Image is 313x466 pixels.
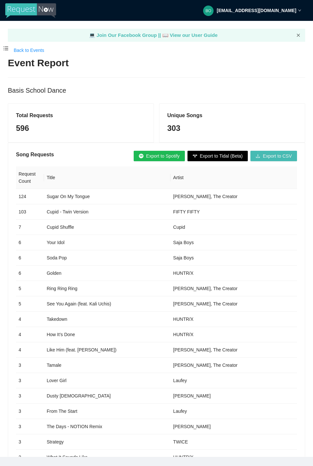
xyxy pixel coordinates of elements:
[171,450,297,465] td: HUNTR/X
[16,373,44,388] td: 3
[44,281,171,296] td: Ring Ring Ring
[171,235,297,250] td: Saja Boys
[167,112,297,119] h5: Unique Songs
[171,220,297,235] td: Cupid
[44,312,171,327] td: Takedown
[263,152,292,160] span: Export to CSV
[171,281,297,296] td: [PERSON_NAME], The Creator
[44,434,171,450] td: Strategy
[16,358,44,373] td: 3
[171,404,297,419] td: Laufey
[44,450,171,465] td: What It Sounds Like
[5,3,56,18] img: RequestNow
[44,166,171,189] th: Title
[16,342,44,358] td: 4
[16,122,146,134] div: 596
[44,250,171,266] td: Soda Pop
[16,434,44,450] td: 3
[44,342,171,358] td: Like Him (feat. [PERSON_NAME])
[89,32,95,38] span: laptop
[171,342,297,358] td: [PERSON_NAME], The Creator
[44,404,171,419] td: From The Start
[44,266,171,281] td: Golden
[217,8,296,13] strong: [EMAIL_ADDRESS][DOMAIN_NAME]
[134,151,185,161] button: Export to Spotify
[171,388,297,404] td: [PERSON_NAME]
[16,450,44,465] td: 2
[16,250,44,266] td: 6
[8,47,44,54] a: leftBack to Events
[171,419,297,434] td: [PERSON_NAME]
[16,166,44,189] th: Request Count
[171,358,297,373] td: [PERSON_NAME], The Creator
[171,373,297,388] td: Laufey
[298,9,301,12] span: down
[44,204,171,220] td: Cupid - Twin Version
[16,312,44,327] td: 4
[171,250,297,266] td: Saja Boys
[16,220,44,235] td: 7
[171,189,297,204] td: [PERSON_NAME], The Creator
[44,358,171,373] td: Tamale
[44,388,171,404] td: Dusty [DEMOGRAPHIC_DATA]
[250,151,297,161] button: downloadExport to CSV
[16,266,44,281] td: 6
[44,373,171,388] td: Lover Girl
[44,189,171,204] td: Sugar On My Tongue
[44,419,171,434] td: The Days - NOTION Remix
[171,327,297,342] td: HUNTR/X
[16,327,44,342] td: 4
[200,152,243,160] span: Export to Tidal (Beta)
[89,32,162,38] a: laptop Join Our Facebook Group ||
[16,151,54,159] h5: Song Requests
[146,152,180,160] span: Export to Spotify
[16,235,44,250] td: 6
[171,266,297,281] td: HUNTR/X
[171,166,297,189] th: Artist
[16,404,44,419] td: 3
[16,281,44,296] td: 5
[8,85,305,96] div: Basis School Dance
[187,151,248,161] button: Export to Tidal (Beta)
[16,419,44,434] td: 3
[8,56,305,70] h2: Event Report
[16,388,44,404] td: 3
[256,154,260,159] span: download
[171,204,297,220] td: FIFTY FIFTY
[44,220,171,235] td: Cupid Shuffle
[167,122,297,134] div: 303
[44,327,171,342] td: How It’s Done
[44,235,171,250] td: Your Idol
[16,204,44,220] td: 103
[16,296,44,312] td: 5
[44,296,171,312] td: See You Again (feat. Kali Uchis)
[171,434,297,450] td: TWICE
[171,296,297,312] td: [PERSON_NAME], The Creator
[203,6,214,16] img: 2132fb1d37914beb3f5d1ad9c09376c2
[171,312,297,327] td: HUNTR/X
[16,112,146,119] h5: Total Requests
[162,32,169,38] span: laptop
[16,189,44,204] td: 124
[296,33,300,37] span: close
[162,32,218,38] a: laptop View our User Guide
[296,33,300,38] button: close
